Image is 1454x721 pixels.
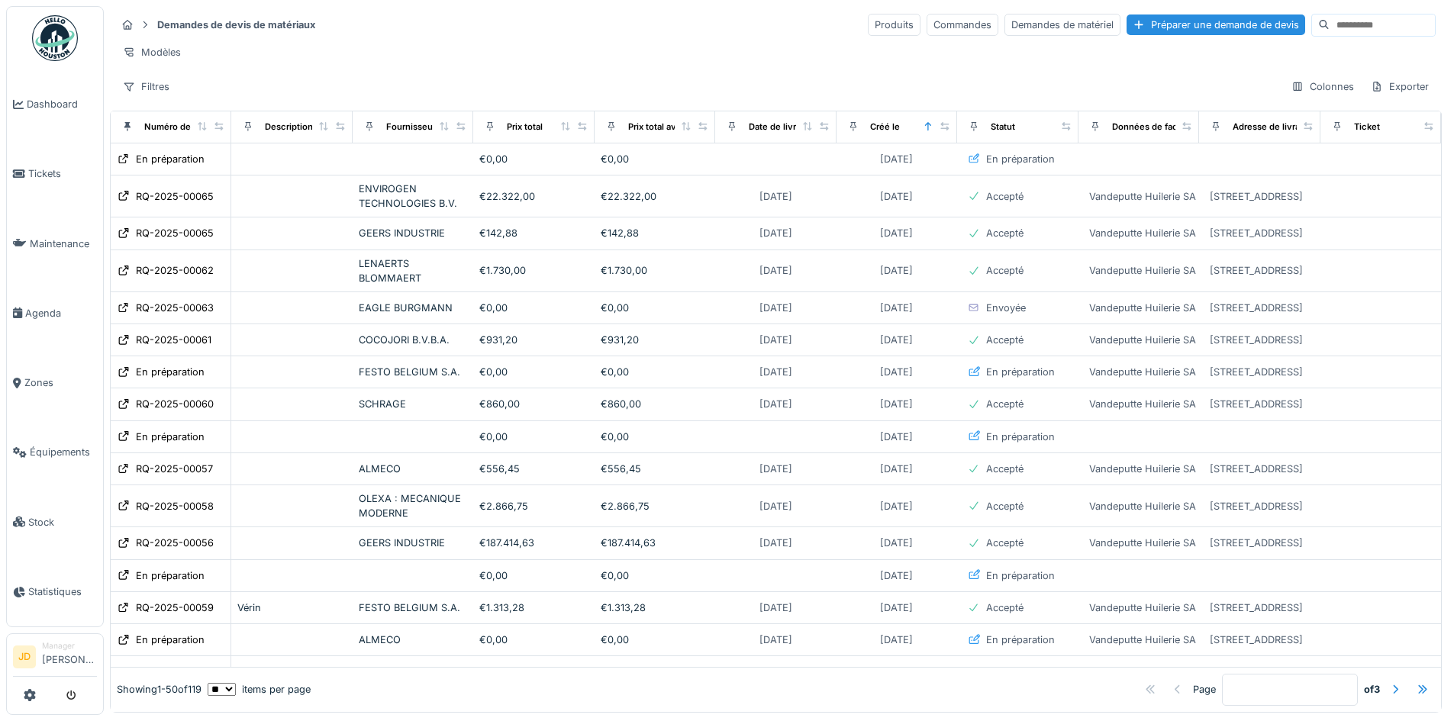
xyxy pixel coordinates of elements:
[479,568,588,583] div: €0,00
[880,536,913,550] div: [DATE]
[479,430,588,444] div: €0,00
[1089,397,1316,411] div: Vandeputte Huilerie SA (MSC) - BE0827.998.730
[1089,499,1316,513] div: Vandeputte Huilerie SA (MSC) - BE0827.998.730
[601,600,709,615] div: €1.313,28
[759,301,792,315] div: [DATE]
[13,640,97,677] a: JD Manager[PERSON_NAME]
[880,397,913,411] div: [DATE]
[986,568,1055,583] div: En préparation
[1089,365,1316,379] div: Vandeputte Huilerie SA (MSC) - BE0827.998.730
[479,365,588,379] div: €0,00
[7,278,103,348] a: Agenda
[359,462,467,476] div: ALMECO
[1364,76,1436,98] div: Exporter
[7,139,103,208] a: Tickets
[601,333,709,347] div: €931,20
[24,375,97,390] span: Zones
[136,568,205,583] div: En préparation
[136,600,214,615] div: RQ-2025-00059
[265,121,313,134] div: Description
[1112,121,1210,134] div: Données de facturation
[136,430,205,444] div: En préparation
[880,568,913,583] div: [DATE]
[1210,397,1303,411] div: [STREET_ADDRESS]
[28,584,97,599] span: Statistiques
[880,462,913,476] div: [DATE]
[986,397,1024,411] div: Accepté
[601,152,709,166] div: €0,00
[601,462,709,476] div: €556,45
[479,263,588,278] div: €1.730,00
[986,152,1055,166] div: En préparation
[1210,665,1303,679] div: [STREET_ADDRESS]
[136,301,214,315] div: RQ-2025-00063
[759,665,792,679] div: [DATE]
[1089,226,1316,240] div: Vandeputte Huilerie SA (MSC) - BE0827.998.730
[1210,301,1303,315] div: [STREET_ADDRESS]
[359,365,467,379] div: FESTO BELGIUM S.A.
[136,665,214,679] div: RQ-2025-00054
[601,301,709,315] div: €0,00
[986,301,1026,315] div: Envoyée
[479,462,588,476] div: €556,45
[1089,301,1316,315] div: Vandeputte Huilerie SA (MSC) - BE0827.998.730
[870,121,900,134] div: Créé le
[1210,263,1303,278] div: [STREET_ADDRESS]
[601,568,709,583] div: €0,00
[1210,365,1303,379] div: [STREET_ADDRESS]
[136,189,214,204] div: RQ-2025-00065
[27,97,97,111] span: Dashboard
[1089,189,1316,204] div: Vandeputte Huilerie SA (MSC) - BE0827.998.730
[1089,462,1316,476] div: Vandeputte Huilerie SA (MSC) - BE0827.998.730
[868,14,920,36] div: Produits
[479,333,588,347] div: €931,20
[359,226,467,240] div: GEERS INDUSTRIE
[601,189,709,204] div: €22.322,00
[1285,76,1361,98] div: Colonnes
[479,189,588,204] div: €22.322,00
[759,226,792,240] div: [DATE]
[136,263,214,278] div: RQ-2025-00062
[601,397,709,411] div: €860,00
[601,536,709,550] div: €187.414,63
[25,306,97,320] span: Agenda
[759,536,792,550] div: [DATE]
[359,600,467,615] div: FESTO BELGIUM S.A.
[880,333,913,347] div: [DATE]
[759,263,792,278] div: [DATE]
[30,445,97,459] span: Équipements
[1127,14,1305,35] div: Préparer une demande de devis
[136,462,213,476] div: RQ-2025-00057
[1089,600,1316,615] div: Vandeputte Huilerie SA (MSC) - BE0827.998.730
[1004,14,1120,36] div: Demandes de matériel
[136,333,211,347] div: RQ-2025-00061
[359,632,467,647] div: ALMECO
[986,189,1024,204] div: Accepté
[759,600,792,615] div: [DATE]
[759,632,792,647] div: [DATE]
[116,76,176,98] div: Filtres
[359,333,467,347] div: COCOJORI B.V.B.A.
[1193,683,1216,697] div: Page
[208,683,311,697] div: items per page
[32,15,78,61] img: Badge_color-CXgf-gQk.svg
[880,430,913,444] div: [DATE]
[880,632,913,647] div: [DATE]
[759,397,792,411] div: [DATE]
[986,263,1024,278] div: Accepté
[880,499,913,513] div: [DATE]
[880,226,913,240] div: [DATE]
[386,121,436,134] div: Fournisseur
[986,226,1024,240] div: Accepté
[30,237,97,251] span: Maintenance
[1233,121,1317,134] div: Adresse de livraison
[136,365,205,379] div: En préparation
[601,365,709,379] div: €0,00
[601,226,709,240] div: €142,88
[151,18,321,32] strong: Demandes de devis de matériaux
[237,600,346,615] div: Vérin
[1354,121,1380,134] div: Ticket
[7,557,103,626] a: Statistiques
[42,640,97,652] div: Manager
[986,536,1024,550] div: Accepté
